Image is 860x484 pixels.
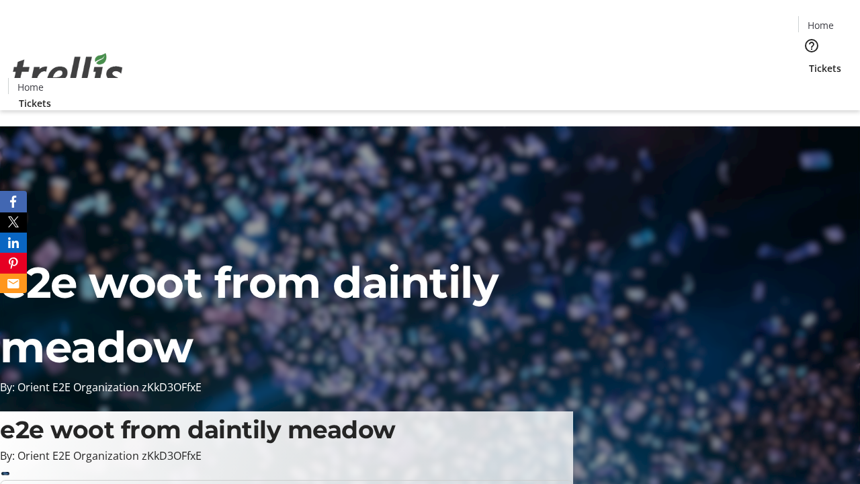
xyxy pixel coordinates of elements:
[8,38,128,106] img: Orient E2E Organization zKkD3OFfxE's Logo
[809,61,841,75] span: Tickets
[798,61,852,75] a: Tickets
[799,18,842,32] a: Home
[798,32,825,59] button: Help
[9,80,52,94] a: Home
[19,96,51,110] span: Tickets
[808,18,834,32] span: Home
[8,96,62,110] a: Tickets
[17,80,44,94] span: Home
[798,75,825,102] button: Cart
